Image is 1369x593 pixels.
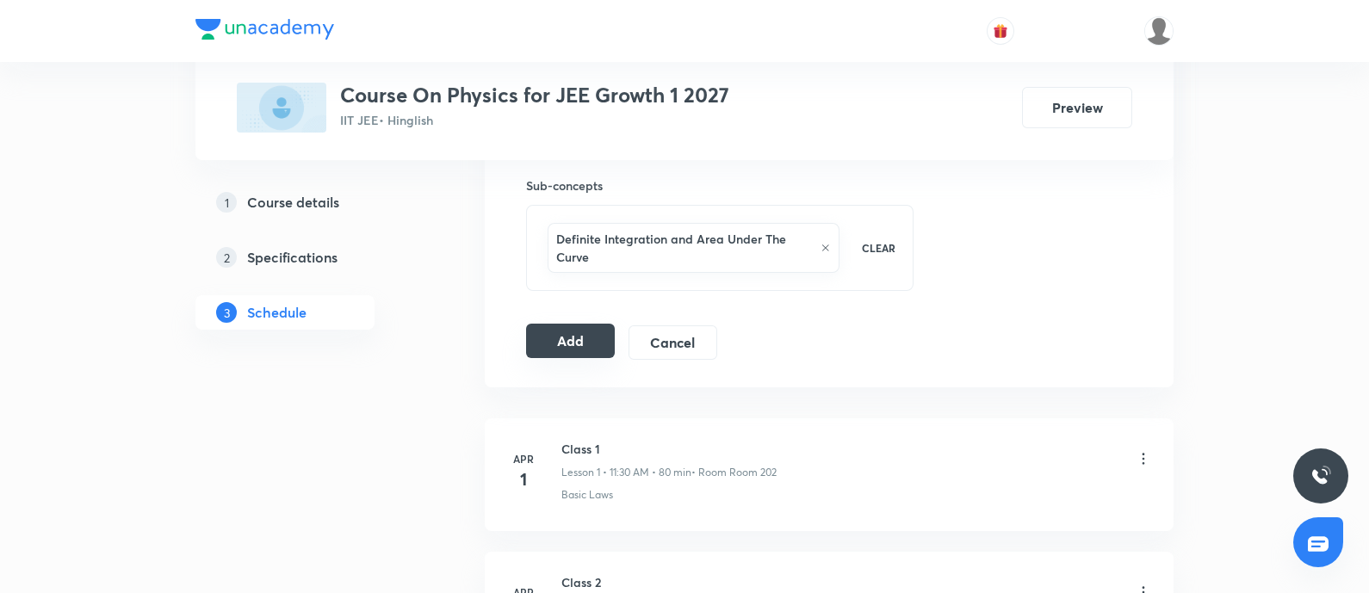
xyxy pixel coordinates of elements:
[195,240,430,275] a: 2Specifications
[195,185,430,219] a: 1Course details
[247,192,339,213] h5: Course details
[340,83,729,108] h3: Course On Physics for JEE Growth 1 2027
[247,247,338,268] h5: Specifications
[993,23,1008,39] img: avatar
[1310,466,1331,486] img: ttu
[340,111,729,129] p: IIT JEE • Hinglish
[1022,87,1132,128] button: Preview
[862,240,895,256] p: CLEAR
[216,247,237,268] p: 2
[691,465,777,480] p: • Room Room 202
[526,324,615,358] button: Add
[195,19,334,44] a: Company Logo
[561,573,782,591] h6: Class 2
[216,302,237,323] p: 3
[561,440,777,458] h6: Class 1
[216,192,237,213] p: 1
[506,466,541,492] h4: 1
[237,83,326,133] img: 0305296D-A32A-4D90-9C3F-5A1245FFC5A2_plus.png
[1144,16,1174,46] img: Devendra Kumar
[556,230,812,266] h6: Definite Integration and Area Under The Curve
[561,465,691,480] p: Lesson 1 • 11:30 AM • 80 min
[526,176,914,195] h6: Sub-concepts
[987,17,1014,45] button: avatar
[247,302,307,323] h5: Schedule
[195,19,334,40] img: Company Logo
[506,451,541,466] h6: Apr
[561,487,613,503] p: Basic Laws
[629,325,717,360] button: Cancel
